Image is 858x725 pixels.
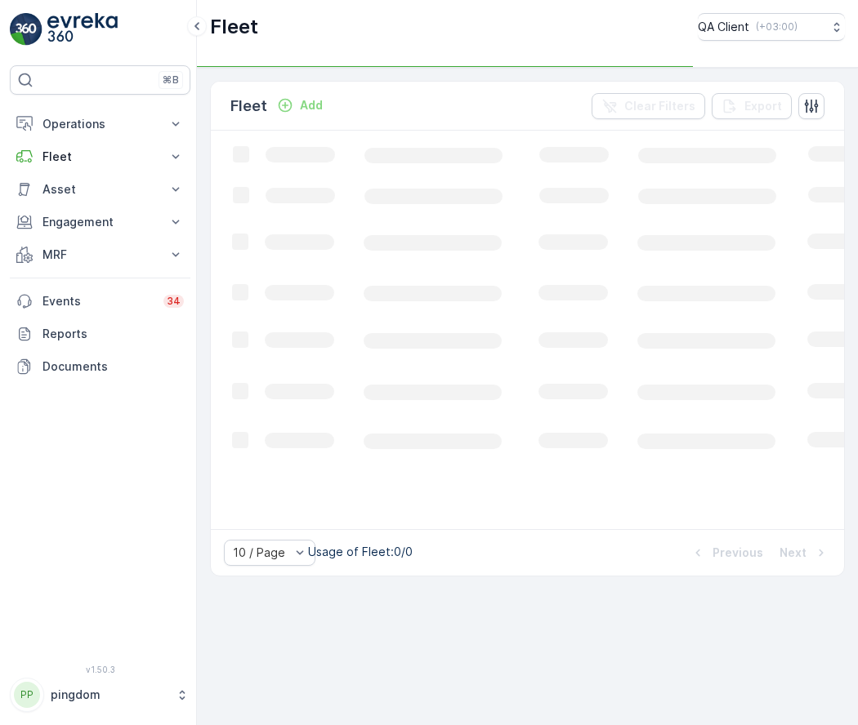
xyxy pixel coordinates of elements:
[42,293,154,309] p: Events
[756,20,798,33] p: ( +03:00 )
[10,140,190,173] button: Fleet
[713,545,763,561] p: Previous
[780,545,807,561] p: Next
[167,295,181,308] p: 34
[47,13,118,46] img: logo_light-DOdMpM7g.png
[10,173,190,206] button: Asset
[10,13,42,46] img: logo
[42,149,158,165] p: Fleet
[688,543,765,563] button: Previous
[10,350,190,383] a: Documents
[230,95,267,118] p: Fleet
[42,116,158,132] p: Operations
[42,214,158,230] p: Engagement
[210,14,258,40] p: Fleet
[10,108,190,140] button: Operations
[14,682,40,708] div: PP
[308,544,413,560] p: Usage of Fleet : 0/0
[270,96,329,115] button: Add
[712,93,792,119] button: Export
[10,318,190,350] a: Reports
[778,543,831,563] button: Next
[42,181,158,198] p: Asset
[10,678,190,712] button: PPpingdom
[698,19,749,35] p: QA Client
[51,687,168,703] p: pingdom
[624,98,695,114] p: Clear Filters
[592,93,705,119] button: Clear Filters
[10,665,190,674] span: v 1.50.3
[10,285,190,318] a: Events34
[42,358,184,375] p: Documents
[42,247,158,263] p: MRF
[10,206,190,238] button: Engagement
[42,326,184,342] p: Reports
[10,238,190,271] button: MRF
[698,13,845,41] button: QA Client(+03:00)
[744,98,782,114] p: Export
[300,97,323,113] p: Add
[163,73,179,87] p: ⌘B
